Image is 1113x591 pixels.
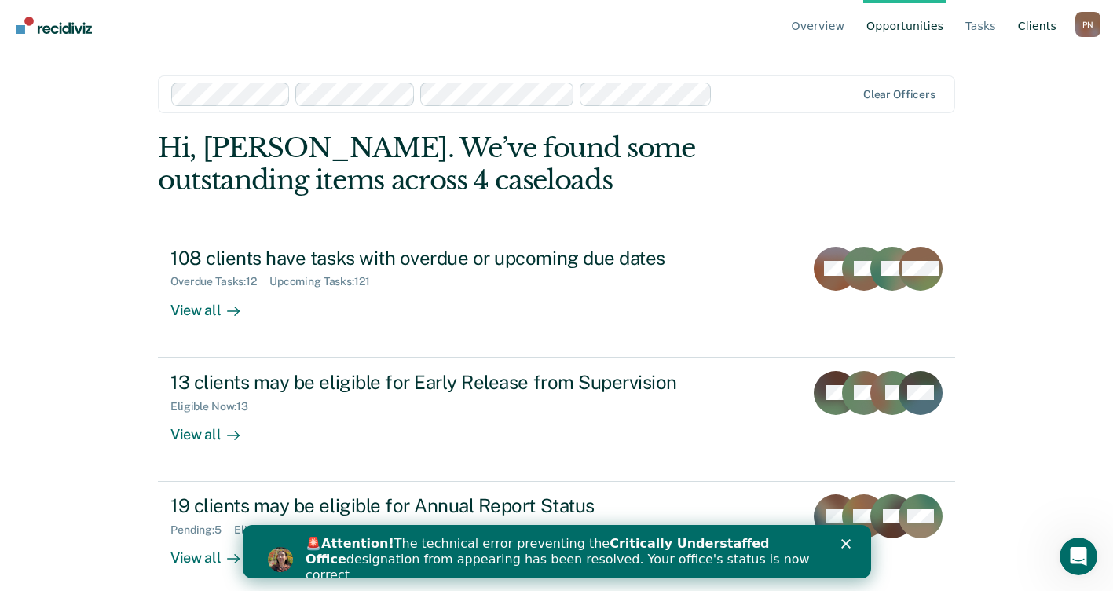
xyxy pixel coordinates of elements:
[170,523,234,537] div: Pending : 5
[170,247,722,270] div: 108 clients have tasks with overdue or upcoming due dates
[170,288,258,319] div: View all
[170,494,722,517] div: 19 clients may be eligible for Annual Report Status
[599,14,614,24] div: Close
[158,358,955,482] a: 13 clients may be eligible for Early Release from SupervisionEligible Now:13View all
[243,525,871,578] iframe: Intercom live chat banner
[79,11,152,26] b: Attention!
[170,537,258,567] div: View all
[170,275,269,288] div: Overdue Tasks : 12
[158,132,796,196] div: Hi, [PERSON_NAME]. We’ve found some outstanding items across 4 caseloads
[170,413,258,443] div: View all
[170,400,261,413] div: Eligible Now : 13
[63,11,578,58] div: 🚨 The technical error preventing the designation from appearing has been resolved. Your office's ...
[170,371,722,394] div: 13 clients may be eligible for Early Release from Supervision
[269,275,383,288] div: Upcoming Tasks : 121
[863,88,935,101] div: Clear officers
[234,523,324,537] div: Eligible Now : 19
[16,17,92,34] img: Recidiviz
[1075,12,1100,37] button: Profile dropdown button
[158,234,955,358] a: 108 clients have tasks with overdue or upcoming due datesOverdue Tasks:12Upcoming Tasks:121View all
[1060,538,1097,575] iframe: Intercom live chat
[63,11,527,42] b: Critically Understaffed Office
[1075,12,1100,37] div: P N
